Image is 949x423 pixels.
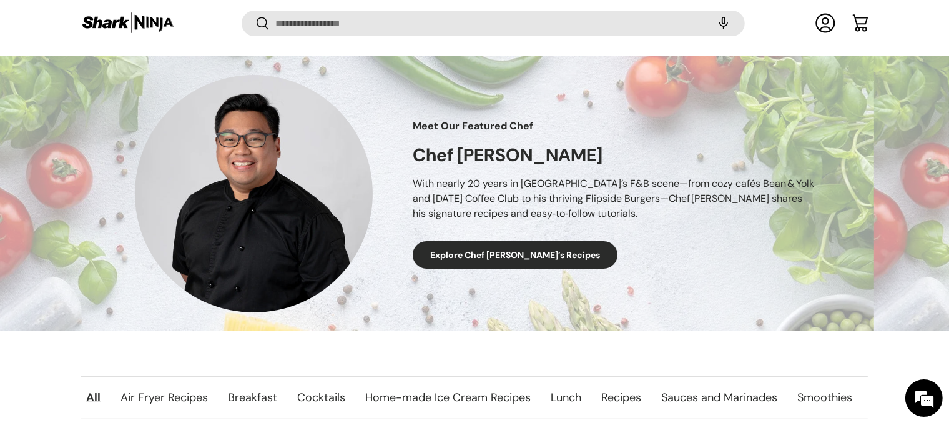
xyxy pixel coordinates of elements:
[704,10,744,37] speech-search-button: Search by voice
[651,384,787,411] a: Sauces and Marinades
[413,176,814,221] p: With nearly 20 years in [GEOGRAPHIC_DATA]’s F&B scene—from cozy cafés Bean & Yolk and [DATE] Coff...
[6,286,238,330] textarea: Type your message and hit 'Enter'
[787,384,862,411] a: Smoothies
[355,384,541,411] a: Home-made Ice Cream Recipes
[413,144,814,167] h2: Chef [PERSON_NAME]
[81,11,175,36] img: Shark Ninja Philippines
[413,119,814,134] p: Meet Our Featured Chef
[72,130,172,256] span: We're online!
[591,384,651,411] a: Recipes
[65,70,210,86] div: Chat with us now
[413,241,617,269] a: Explore Chef [PERSON_NAME]’s Recipes
[76,384,111,411] a: All
[287,384,355,411] a: Cocktails
[218,384,287,411] a: Breakfast
[111,384,218,411] a: Air Fryer Recipes
[541,384,591,411] a: Lunch
[205,6,235,36] div: Minimize live chat window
